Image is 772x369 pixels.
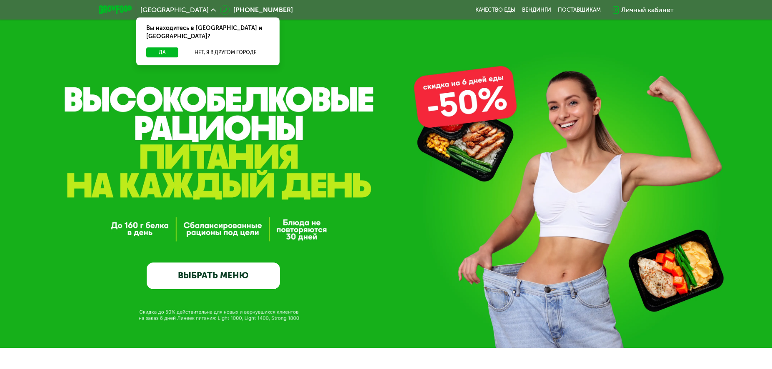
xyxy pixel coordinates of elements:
[621,5,674,15] div: Личный кабинет
[147,263,280,289] a: ВЫБРАТЬ МЕНЮ
[220,5,293,15] a: [PHONE_NUMBER]
[558,7,601,13] div: поставщикам
[140,7,209,13] span: [GEOGRAPHIC_DATA]
[522,7,551,13] a: Вендинги
[146,47,178,57] button: Да
[475,7,515,13] a: Качество еды
[136,17,280,47] div: Вы находитесь в [GEOGRAPHIC_DATA] и [GEOGRAPHIC_DATA]?
[182,47,270,57] button: Нет, я в другом городе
